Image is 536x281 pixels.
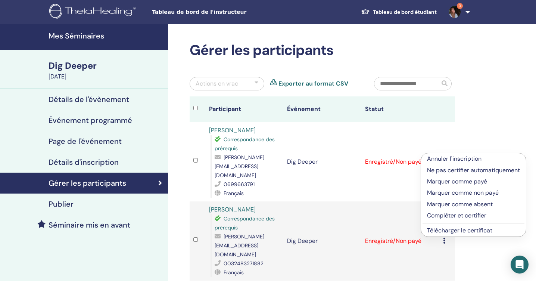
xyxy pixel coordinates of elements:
[427,200,520,209] p: Marquer comme absent
[49,200,74,209] h4: Publier
[427,154,520,163] p: Annuler l'inscription
[224,269,244,276] span: Français
[49,220,130,229] h4: Séminaire mis en avant
[427,166,520,175] p: Ne pas certifier automatiquement
[427,188,520,197] p: Marquer comme non payé
[215,215,275,231] span: Correspondance des prérequis
[283,201,361,281] td: Dig Deeper
[427,177,520,186] p: Marquer comme payé
[152,8,264,16] span: Tableau de bord de l'instructeur
[49,95,129,104] h4: Détails de l'évènement
[49,137,122,146] h4: Page de l'événement
[49,31,163,40] h4: Mes Séminaires
[44,59,168,81] a: Dig Deeper[DATE]
[49,158,119,167] h4: Détails d'inscription
[224,260,264,267] span: 0032483271882
[49,4,138,21] img: logo.png
[205,96,283,122] th: Participant
[283,122,361,201] td: Dig Deeper
[49,179,126,188] h4: Gérer les participants
[457,3,463,9] span: 3
[215,136,275,152] span: Correspondance des prérequis
[215,154,264,179] span: [PERSON_NAME][EMAIL_ADDRESS][DOMAIN_NAME]
[427,226,492,234] a: Télécharger le certificat
[190,42,455,59] h2: Gérer les participants
[49,59,163,72] div: Dig Deeper
[449,6,461,18] img: default.jpg
[49,72,163,81] div: [DATE]
[196,79,238,88] div: Actions en vrac
[283,96,361,122] th: Événement
[427,211,520,220] p: Compléter et certifier
[361,96,439,122] th: Statut
[361,9,370,15] img: graduation-cap-white.svg
[209,206,256,213] a: [PERSON_NAME]
[224,181,255,188] span: 0699663791
[215,233,264,258] span: [PERSON_NAME][EMAIL_ADDRESS][DOMAIN_NAME]
[224,190,244,197] span: Français
[49,116,132,125] h4: Événement programmé
[209,126,256,134] a: [PERSON_NAME]
[511,256,529,274] div: Open Intercom Messenger
[278,79,348,88] a: Exporter au format CSV
[355,5,443,19] a: Tableau de bord étudiant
